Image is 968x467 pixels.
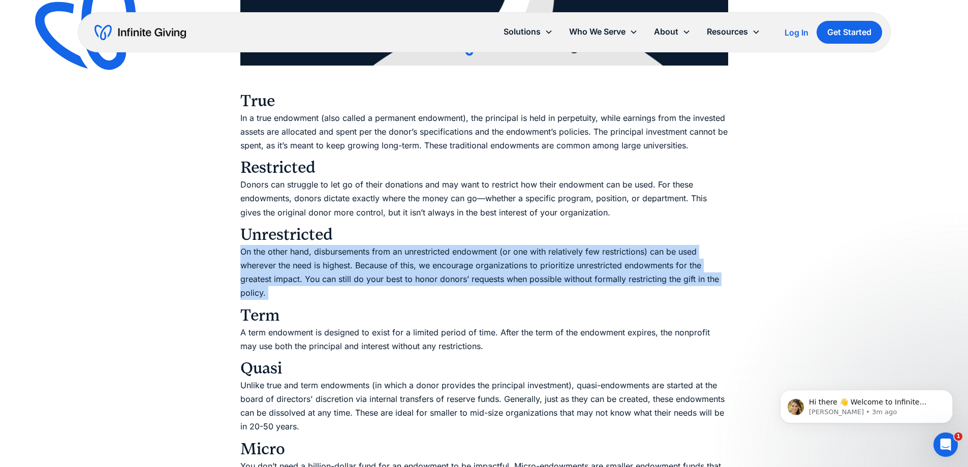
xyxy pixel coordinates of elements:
[785,26,808,39] a: Log In
[240,379,728,434] p: Unlike true and term endowments (in which a donor provides the principal investment), quasi-endow...
[699,21,768,43] div: Resources
[240,326,728,353] p: A term endowment is designed to exist for a limited period of time. After the term of the endowme...
[646,21,699,43] div: About
[240,178,728,220] p: Donors can struggle to let go of their donations and may want to restrict how their endowment can...
[569,25,626,39] div: Who We Serve
[240,439,728,459] h3: Micro
[933,432,958,457] iframe: Intercom live chat
[707,25,748,39] div: Resources
[765,368,968,440] iframe: Intercom notifications message
[504,25,541,39] div: Solutions
[240,225,728,245] h3: Unrestricted
[561,21,646,43] div: Who We Serve
[954,432,962,441] span: 1
[240,158,728,178] h3: Restricted
[240,358,728,379] h3: Quasi
[240,71,728,111] h3: True
[817,21,882,44] a: Get Started
[240,111,728,153] p: In a true endowment (also called a permanent endowment), the principal is held in perpetuity, whi...
[240,245,728,300] p: On the other hand, disbursements from an unrestricted endowment (or one with relatively few restr...
[240,305,728,326] h3: Term
[495,21,561,43] div: Solutions
[95,24,186,41] a: home
[785,28,808,37] div: Log In
[654,25,678,39] div: About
